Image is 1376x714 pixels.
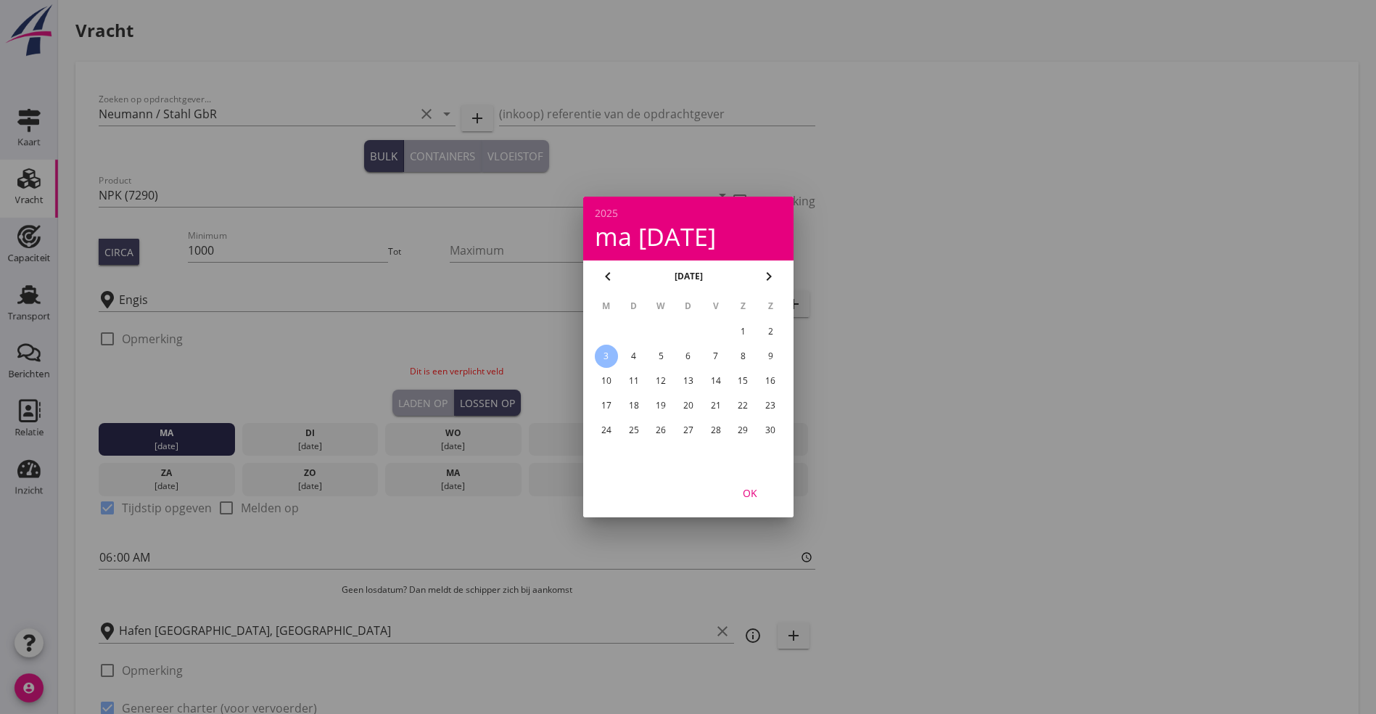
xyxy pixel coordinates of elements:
[622,419,645,442] button: 25
[622,345,645,368] button: 4
[648,294,674,319] th: W
[649,419,672,442] button: 26
[718,480,782,506] button: OK
[759,369,782,393] button: 16
[704,345,727,368] button: 7
[676,345,699,368] button: 6
[676,394,699,417] button: 20
[759,394,782,417] button: 23
[760,268,778,285] i: chevron_right
[730,485,770,501] div: OK
[676,369,699,393] button: 13
[731,345,754,368] button: 8
[757,294,783,319] th: Z
[759,419,782,442] button: 30
[704,419,727,442] button: 28
[759,345,782,368] button: 9
[593,294,619,319] th: M
[731,394,754,417] button: 22
[731,369,754,393] button: 15
[730,294,756,319] th: Z
[594,369,617,393] button: 10
[704,394,727,417] button: 21
[594,419,617,442] button: 24
[594,394,617,417] button: 17
[594,345,617,368] button: 3
[595,224,782,249] div: ma [DATE]
[620,294,646,319] th: D
[702,294,728,319] th: V
[731,419,754,442] button: 29
[704,369,727,393] button: 14
[675,294,701,319] th: D
[622,394,645,417] button: 18
[599,268,617,285] i: chevron_left
[595,208,782,218] div: 2025
[676,419,699,442] button: 27
[649,369,672,393] button: 12
[759,320,782,343] button: 2
[731,320,754,343] button: 1
[649,394,672,417] button: 19
[649,345,672,368] button: 5
[622,369,645,393] button: 11
[670,266,706,287] button: [DATE]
